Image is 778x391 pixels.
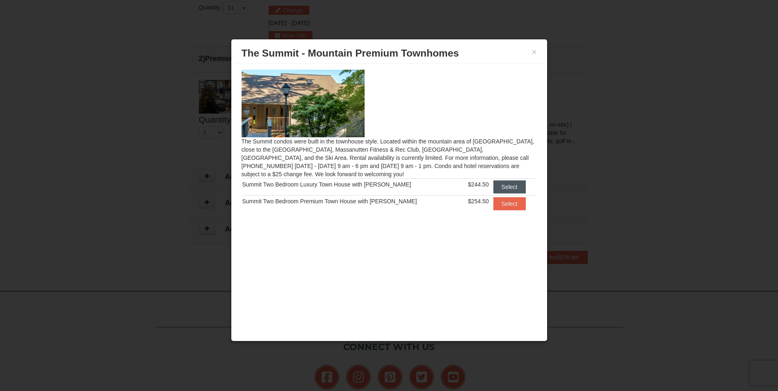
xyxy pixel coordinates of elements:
div: Summit Two Bedroom Premium Town House with [PERSON_NAME] [242,197,461,205]
button: Select [493,180,526,193]
button: × [532,48,537,56]
div: The Summit condos were built in the townhouse style. Located within the mountain area of [GEOGRAP... [235,64,543,226]
span: $244.50 [468,181,489,188]
button: Select [493,197,526,210]
img: 19219034-1-0eee7e00.jpg [242,70,365,137]
span: The Summit - Mountain Premium Townhomes [242,48,459,59]
span: $254.50 [468,198,489,205]
div: Summit Two Bedroom Luxury Town House with [PERSON_NAME] [242,180,461,189]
